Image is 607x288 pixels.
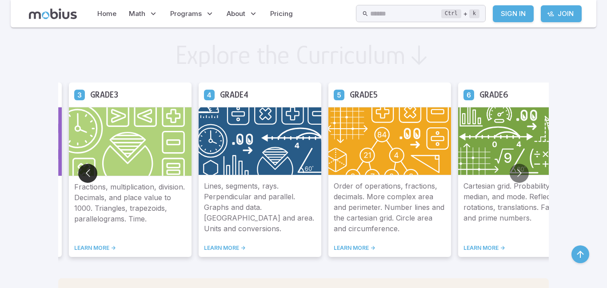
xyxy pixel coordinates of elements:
a: Pricing [268,4,296,24]
h2: Explore the Curriculum [175,42,406,68]
a: Grade 3 [74,89,85,100]
a: LEARN MORE -> [463,245,575,252]
a: Sign In [493,5,534,22]
a: LEARN MORE -> [74,245,186,252]
h5: Grade 6 [479,88,508,102]
h5: Grade 4 [220,88,248,102]
a: Grade 4 [204,89,215,100]
h5: Grade 3 [90,88,118,102]
p: Lines, segments, rays. Perpendicular and parallel. Graphs and data. [GEOGRAPHIC_DATA] and area. U... [204,181,316,234]
p: Order of operations, fractions, decimals. More complex area and perimeter. Number lines and the c... [334,181,446,234]
a: Home [95,4,119,24]
img: Grade 4 [199,107,321,175]
p: Cartesian grid. Probability, mean, median, and mode. Reflections, rotations, translations. Factor... [463,181,575,234]
button: Go to next slide [510,164,529,183]
span: Programs [170,9,202,19]
img: Grade 5 [328,107,451,175]
button: Go to previous slide [78,164,97,183]
a: Grade 5 [334,89,344,100]
a: LEARN MORE -> [334,245,446,252]
span: About [227,9,245,19]
kbd: k [469,9,479,18]
h5: Grade 5 [350,88,378,102]
div: + [441,8,479,19]
a: LEARN MORE -> [204,245,316,252]
kbd: Ctrl [441,9,461,18]
img: Grade 6 [458,107,581,175]
a: Grade 6 [463,89,474,100]
span: Math [129,9,145,19]
a: Join [541,5,582,22]
img: Grade 3 [69,107,192,176]
p: Fractions, multiplication, division. Decimals, and place value to 1000. Triangles, trapezoids, pa... [74,181,186,234]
